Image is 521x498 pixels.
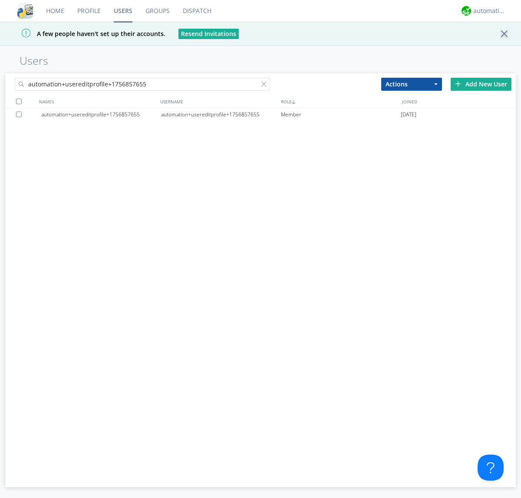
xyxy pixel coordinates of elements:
[178,29,239,39] button: Resend Invitations
[37,95,158,108] div: NAMES
[15,78,270,91] input: Search users
[381,78,442,91] button: Actions
[281,108,401,121] div: Member
[478,455,504,481] iframe: Toggle Customer Support
[161,108,281,121] div: automation+usereditprofile+1756857655
[462,6,471,16] img: d2d01cd9b4174d08988066c6d424eccd
[7,30,165,38] span: A few people haven't set up their accounts.
[451,78,511,91] div: Add New User
[158,95,279,108] div: USERNAME
[279,95,400,108] div: ROLE
[5,108,516,121] a: automation+usereditprofile+1756857655automation+usereditprofile+1756857655Member[DATE]
[401,108,416,121] span: [DATE]
[41,108,161,121] div: automation+usereditprofile+1756857655
[17,3,33,19] img: cddb5a64eb264b2086981ab96f4c1ba7
[455,81,461,87] img: plus.svg
[473,7,506,15] div: automation+atlas
[400,95,521,108] div: JOINED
